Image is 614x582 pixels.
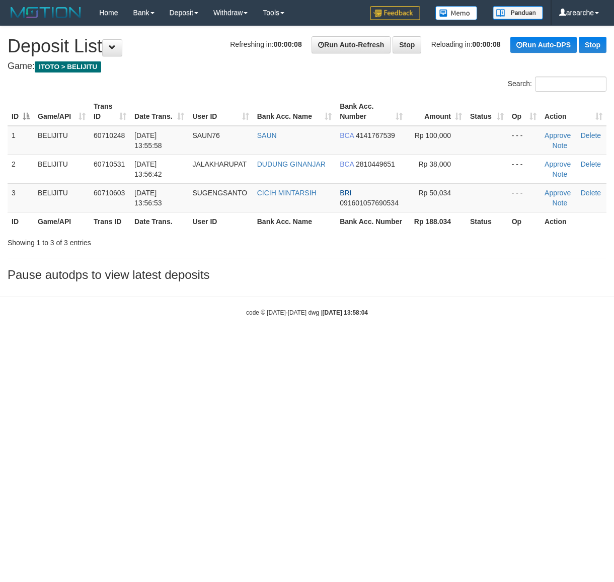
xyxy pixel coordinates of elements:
span: Reloading in: [431,40,501,48]
span: BCA [340,160,354,168]
a: SAUN [257,131,277,139]
img: Button%20Memo.svg [435,6,478,20]
span: Rp 38,000 [418,160,451,168]
th: ID [8,212,34,231]
a: Run Auto-DPS [510,37,577,53]
a: Approve [545,189,571,197]
th: Trans ID [90,212,130,231]
th: Status: activate to sort column ascending [466,97,508,126]
th: Date Trans. [130,212,188,231]
th: Game/API [34,212,90,231]
a: Delete [581,189,601,197]
th: Op [508,212,541,231]
th: Game/API: activate to sort column ascending [34,97,90,126]
img: MOTION_logo.png [8,5,84,20]
span: Refreshing in: [230,40,301,48]
th: Bank Acc. Number: activate to sort column ascending [336,97,407,126]
th: ID: activate to sort column descending [8,97,34,126]
span: SUGENGSANTO [192,189,247,197]
span: ITOTO > BELIJITU [35,61,101,72]
a: Run Auto-Refresh [312,36,391,53]
td: 3 [8,183,34,212]
strong: 00:00:08 [473,40,501,48]
td: 2 [8,155,34,183]
input: Search: [535,77,606,92]
a: Approve [545,160,571,168]
a: Delete [581,160,601,168]
span: JALAKHARUPAT [192,160,247,168]
span: [DATE] 13:55:58 [134,131,162,150]
th: Bank Acc. Number [336,212,407,231]
td: - - - [508,183,541,212]
span: Copy 091601057690534 to clipboard [340,199,399,207]
td: 1 [8,126,34,155]
span: SAUN76 [192,131,219,139]
td: - - - [508,126,541,155]
th: Status [466,212,508,231]
div: Showing 1 to 3 of 3 entries [8,234,248,248]
th: Rp 188.034 [407,212,466,231]
span: [DATE] 13:56:53 [134,189,162,207]
th: Bank Acc. Name [253,212,336,231]
th: Trans ID: activate to sort column ascending [90,97,130,126]
strong: [DATE] 13:58:04 [323,309,368,316]
th: Bank Acc. Name: activate to sort column ascending [253,97,336,126]
span: 60710248 [94,131,125,139]
h3: Pause autodps to view latest deposits [8,268,606,281]
small: code © [DATE]-[DATE] dwg | [246,309,368,316]
td: BELIJITU [34,183,90,212]
a: Delete [581,131,601,139]
span: 60710531 [94,160,125,168]
span: 60710603 [94,189,125,197]
a: CICIH MINTARSIH [257,189,317,197]
span: BCA [340,131,354,139]
h1: Deposit List [8,36,606,56]
h4: Game: [8,61,606,71]
a: Approve [545,131,571,139]
a: Stop [393,36,421,53]
th: User ID: activate to sort column ascending [188,97,253,126]
a: Note [553,199,568,207]
img: Feedback.jpg [370,6,420,20]
td: BELIJITU [34,126,90,155]
span: Copy 2810449651 to clipboard [356,160,395,168]
th: Action: activate to sort column ascending [541,97,606,126]
a: DUDUNG GINANJAR [257,160,326,168]
img: panduan.png [493,6,543,20]
span: [DATE] 13:56:42 [134,160,162,178]
th: User ID [188,212,253,231]
span: Rp 100,000 [415,131,451,139]
a: Note [553,170,568,178]
a: Stop [579,37,606,53]
strong: 00:00:08 [274,40,302,48]
label: Search: [508,77,606,92]
th: Action [541,212,606,231]
a: Note [553,141,568,150]
span: Rp 50,034 [418,189,451,197]
td: BELIJITU [34,155,90,183]
th: Op: activate to sort column ascending [508,97,541,126]
th: Amount: activate to sort column ascending [407,97,466,126]
span: Copy 4141767539 to clipboard [356,131,395,139]
th: Date Trans.: activate to sort column ascending [130,97,188,126]
span: BRI [340,189,351,197]
td: - - - [508,155,541,183]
